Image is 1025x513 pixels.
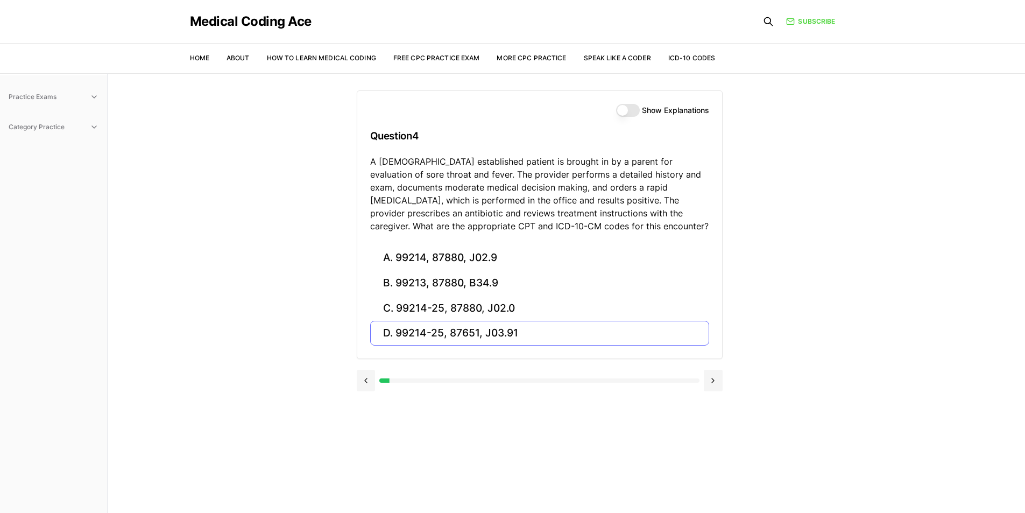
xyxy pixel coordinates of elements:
a: Medical Coding Ace [190,15,312,28]
button: Category Practice [4,118,103,136]
a: Speak Like a Coder [584,54,651,62]
h3: Question 4 [370,120,709,152]
button: A. 99214, 87880, J02.9 [370,245,709,271]
a: ICD-10 Codes [668,54,715,62]
a: Subscribe [786,17,835,26]
label: Show Explanations [642,107,709,114]
button: D. 99214-25, 87651, J03.91 [370,321,709,346]
button: B. 99213, 87880, B34.9 [370,271,709,296]
a: How to Learn Medical Coding [267,54,376,62]
p: A [DEMOGRAPHIC_DATA] established patient is brought in by a parent for evaluation of sore throat ... [370,155,709,233]
a: More CPC Practice [497,54,566,62]
button: C. 99214-25, 87880, J02.0 [370,296,709,321]
a: About [227,54,250,62]
a: Home [190,54,209,62]
button: Practice Exams [4,88,103,106]
a: Free CPC Practice Exam [393,54,480,62]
